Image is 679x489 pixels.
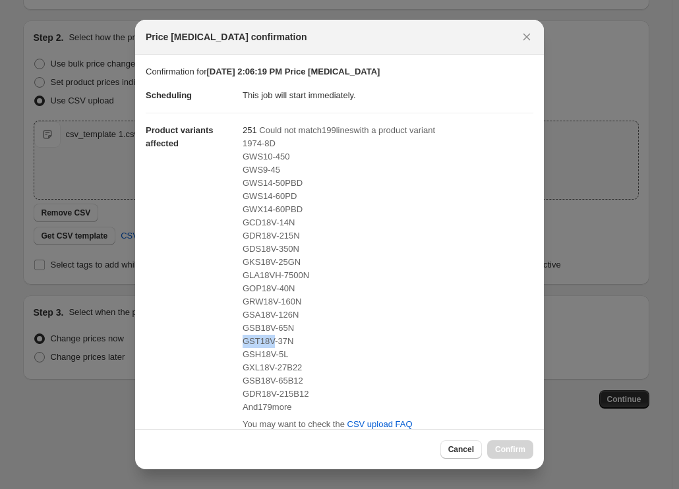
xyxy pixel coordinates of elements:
[440,440,482,459] button: Cancel
[243,138,276,148] span: 1974-8D
[243,389,309,399] span: GDR18V-215B12
[146,65,533,78] p: Confirmation for
[339,414,421,435] a: CSV upload FAQ
[243,178,303,188] span: GWS14-50PBD
[243,336,293,346] span: GST18V-37N
[243,152,290,161] span: GWS10-450
[243,124,533,435] div: 251
[243,376,303,386] span: GSB18V-65B12
[243,323,294,333] span: GSB18V-65N
[517,28,536,46] button: Close
[243,78,533,113] dd: This job will start immediately.
[243,297,301,306] span: GRW18V-160N
[448,444,474,455] span: Cancel
[243,165,280,175] span: GWS9-45
[243,217,295,227] span: GCD18V-14N
[146,30,307,43] span: Price [MEDICAL_DATA] confirmation
[243,362,302,372] span: GXL18V-27B22
[146,125,214,148] span: Product variants affected
[347,418,413,431] span: CSV upload FAQ
[243,204,303,214] span: GWX14-60PBD
[243,244,299,254] span: GDS18V-350N
[206,67,380,76] b: [DATE] 2:06:19 PM Price [MEDICAL_DATA]
[243,257,301,267] span: GKS18V-25GN
[243,283,295,293] span: GOP18V-40N
[243,419,345,429] span: You may want to check the
[243,402,291,412] span: And 179 more
[243,231,300,241] span: GDR18V-215N
[243,191,297,201] span: GWS14-60PD
[243,349,288,359] span: GSH18V-5L
[243,270,309,280] span: GLA18VH-7500N
[243,310,299,320] span: GSA18V-126N
[146,90,192,100] span: Scheduling
[259,125,435,135] span: Could not match 199 line s with a product variant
